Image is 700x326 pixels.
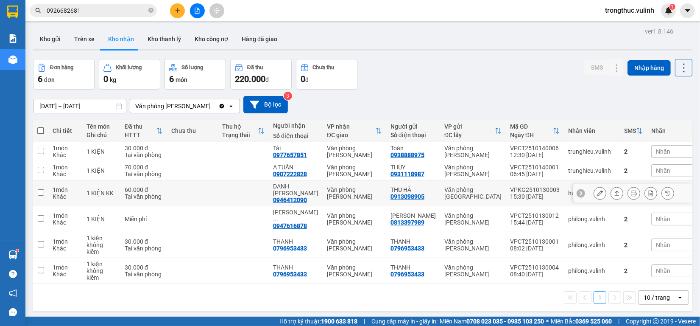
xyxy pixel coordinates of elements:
span: ⚪️ [546,320,549,323]
div: 30.000 đ [125,145,163,152]
div: Văn phòng [PERSON_NAME] [327,164,382,177]
div: philong.vulinh [568,216,616,222]
div: 2 [624,267,643,274]
div: Ngày ĐH [510,132,553,138]
div: Tên món [86,123,116,130]
button: file-add [190,3,205,18]
div: 60.000 đ [125,186,163,193]
div: 2 [624,167,643,174]
span: 6 [38,74,42,84]
div: Khác [53,219,78,226]
div: 06:45 [DATE] [510,171,560,177]
span: Nhãn [656,267,670,274]
div: Toàn [390,145,436,152]
div: 2 [624,242,643,248]
div: Người gửi [390,123,436,130]
strong: 0369 525 060 [575,318,612,325]
div: Văn phòng [PERSON_NAME] [327,264,382,278]
span: phone [4,63,11,70]
button: Trên xe [67,29,101,49]
button: Đã thu220.000đ [230,59,292,90]
div: 0796953433 [390,245,424,252]
span: trongthuc.vulinh [598,5,661,16]
div: 1 món [53,186,78,193]
img: solution-icon [8,34,17,43]
div: 15:30 [DATE] [510,193,560,200]
div: Đã thu [125,123,156,130]
li: 1900 8181 [4,61,162,72]
div: Tại văn phòng [125,271,163,278]
button: 1 [594,291,606,304]
div: 1 món [53,264,78,271]
button: Kho công nợ [188,29,235,49]
div: DANH THANH [273,183,318,197]
div: Văn phòng [PERSON_NAME] [444,164,502,177]
div: 0946412090 [273,197,307,203]
div: Tại văn phòng [125,193,163,200]
span: đơn [44,76,55,83]
div: 70.000 đ [125,164,163,171]
div: philong.vulinh [568,267,616,274]
strong: 0708 023 035 - 0935 103 250 [466,318,544,325]
span: 0 [103,74,108,84]
button: Kho nhận [101,29,141,49]
img: warehouse-icon [8,250,17,259]
div: 1 KIỆN [86,148,116,155]
div: 0907222828 [273,171,307,177]
div: Khác [53,271,78,278]
span: close-circle [148,7,153,15]
div: Chi tiết [53,127,78,134]
span: kg [110,76,116,83]
span: notification [9,289,17,297]
button: aim [209,3,224,18]
div: 1 món [53,238,78,245]
span: copyright [653,318,659,324]
div: Người nhận [273,122,318,129]
th: Toggle SortBy [323,120,386,142]
button: Đơn hàng6đơn [33,59,95,90]
button: plus [170,3,185,18]
span: 6 [169,74,174,84]
div: 30.000 đ [125,264,163,271]
span: aim [214,8,220,14]
div: Văn phòng [PERSON_NAME] [327,145,382,158]
input: Select a date range. [33,99,126,113]
button: Kho thanh lý [141,29,188,49]
div: VP gửi [444,123,495,130]
div: 0796953433 [273,245,307,252]
div: Khối lượng [116,65,142,70]
div: 2 [624,216,643,222]
div: A TUẤN [273,164,318,171]
div: 10 / trang [644,293,670,302]
div: THANH [273,264,318,271]
div: 1 kiện không kiểm [86,261,116,281]
div: Tại văn phòng [125,245,163,252]
div: THÙY [390,164,436,171]
div: Trần Quang Trường (Trưởng CN HCM) [273,209,318,222]
span: file-add [194,8,200,14]
div: Tại văn phòng [125,152,163,158]
div: 1 KIỆN [86,167,116,174]
svg: Clear value [218,103,225,110]
span: message [9,308,17,316]
span: Miền Bắc [551,317,612,326]
div: Số lượng [181,65,203,70]
button: Hàng đã giao [235,29,284,49]
div: 1 kiện không kiểm [86,235,116,255]
div: Đã thu [247,65,263,70]
li: E11, Đường số 8, Khu dân cư Nông [GEOGRAPHIC_DATA], Kv.[GEOGRAPHIC_DATA], [GEOGRAPHIC_DATA] [4,19,162,62]
div: ĐC lấy [444,132,495,138]
div: Nhân viên [568,127,616,134]
button: Kho gửi [33,29,67,49]
div: 1 món [53,145,78,152]
button: Khối lượng0kg [99,59,160,90]
span: Hỗ trợ kỹ thuật: [279,317,357,326]
div: VPCT2510140006 [510,145,560,152]
div: Văn phòng [PERSON_NAME] [327,238,382,252]
div: trunghieu.vulinh [568,148,616,155]
div: Chưa thu [313,65,335,70]
div: Khác [53,245,78,252]
sup: 1 [669,4,675,10]
div: 0938888975 [390,152,424,158]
